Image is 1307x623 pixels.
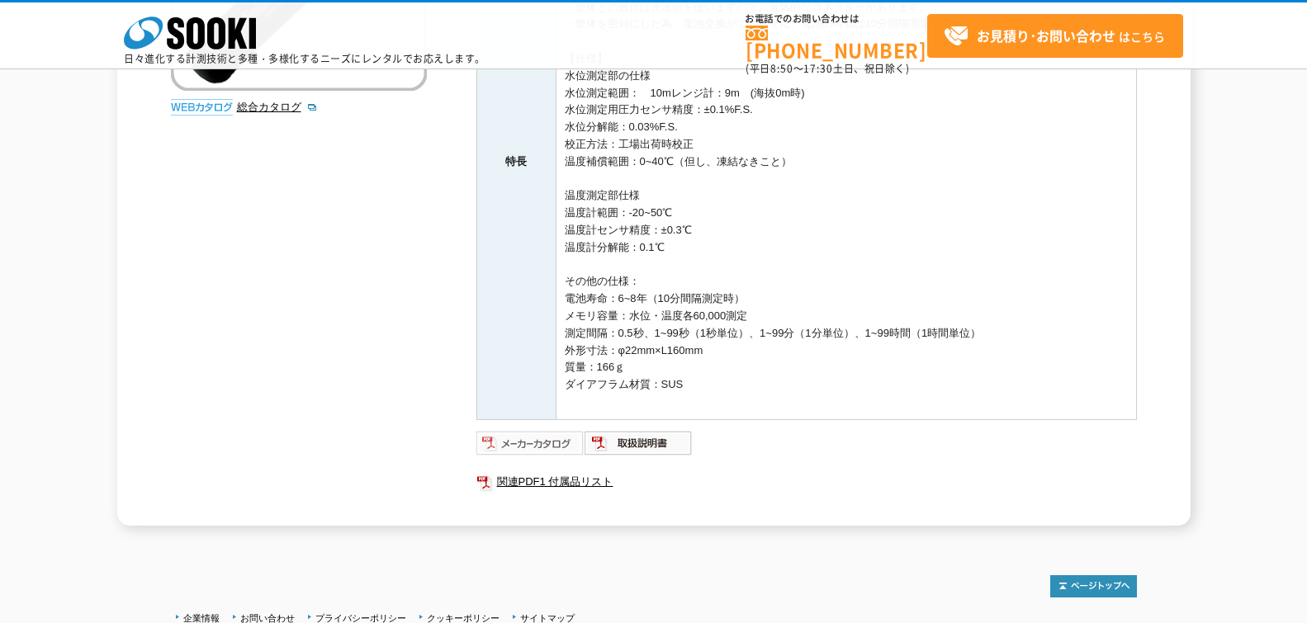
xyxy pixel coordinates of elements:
[476,471,1137,493] a: 関連PDF1 付属品リスト
[803,61,833,76] span: 17:30
[927,14,1183,58] a: お見積り･お問い合わせはこちら
[770,61,793,76] span: 8:50
[240,613,295,623] a: お問い合わせ
[427,613,500,623] a: クッキーポリシー
[124,54,485,64] p: 日々進化する計測技術と多種・多様化するニーズにレンタルでお応えします。
[585,430,693,456] img: 取扱説明書
[585,441,693,453] a: 取扱説明書
[746,26,927,59] a: [PHONE_NUMBER]
[171,99,233,116] img: webカタログ
[476,430,585,456] img: メーカーカタログ
[746,61,909,76] span: (平日 ～ 土日、祝日除く)
[520,613,575,623] a: サイトマップ
[183,613,220,623] a: 企業情報
[977,26,1115,45] strong: お見積り･お問い合わせ
[746,14,927,24] span: お電話でのお問い合わせは
[237,101,318,113] a: 総合カタログ
[315,613,406,623] a: プライバシーポリシー
[476,441,585,453] a: メーカーカタログ
[944,24,1165,49] span: はこちら
[1050,575,1137,597] img: トップページへ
